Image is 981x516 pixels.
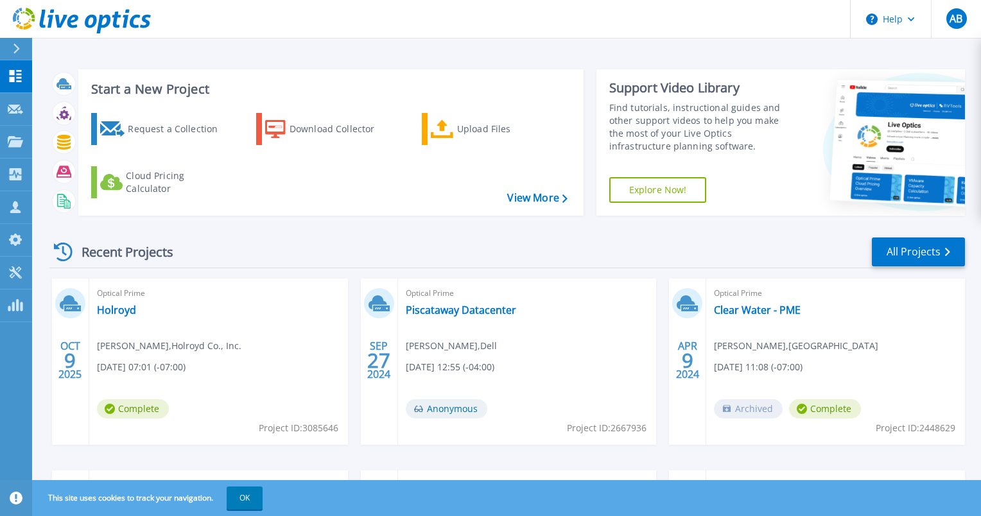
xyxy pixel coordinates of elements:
span: [DATE] 07:01 (-07:00) [97,360,186,374]
div: Upload Files [457,116,560,142]
a: Holroyd [97,304,136,316]
span: [PERSON_NAME] , [GEOGRAPHIC_DATA] [714,339,878,353]
a: Cloud Pricing Calculator [91,166,234,198]
a: Clear Water - PME [714,304,801,316]
a: All Projects [872,237,965,266]
span: Optical Prime [714,478,957,492]
a: View More [507,192,567,204]
span: [PERSON_NAME] , Holroyd Co., Inc. [97,339,241,353]
span: Project ID: 2667936 [567,421,647,435]
span: Optical Prime [97,478,340,492]
span: AB [950,13,962,24]
span: Complete [789,399,861,418]
span: Anonymous [406,399,487,418]
a: Explore Now! [609,177,707,203]
div: Cloud Pricing Calculator [126,169,229,195]
span: Complete [97,399,169,418]
h3: Start a New Project [91,82,567,96]
span: Optical Prime [714,286,957,300]
span: [PERSON_NAME] , Dell [406,339,497,353]
span: Optical Prime [406,286,649,300]
span: Archived [714,399,783,418]
div: Support Video Library [609,80,794,96]
span: Optical Prime [406,478,649,492]
span: 27 [367,355,390,366]
div: OCT 2025 [58,337,82,384]
div: Request a Collection [128,116,230,142]
a: Upload Files [422,113,565,145]
span: This site uses cookies to track your navigation. [35,486,263,510]
div: Recent Projects [49,236,191,268]
a: Download Collector [256,113,399,145]
div: SEP 2024 [367,337,391,384]
div: Find tutorials, instructional guides and other support videos to help you make the most of your L... [609,101,794,153]
span: 9 [64,355,76,366]
a: Piscataway Datacenter [406,304,516,316]
a: Request a Collection [91,113,234,145]
span: [DATE] 11:08 (-07:00) [714,360,803,374]
span: Project ID: 3085646 [259,421,338,435]
span: Project ID: 2448629 [876,421,955,435]
span: 9 [682,355,693,366]
div: Download Collector [290,116,392,142]
div: APR 2024 [675,337,700,384]
span: Optical Prime [97,286,340,300]
button: OK [227,486,263,510]
span: [DATE] 12:55 (-04:00) [406,360,494,374]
